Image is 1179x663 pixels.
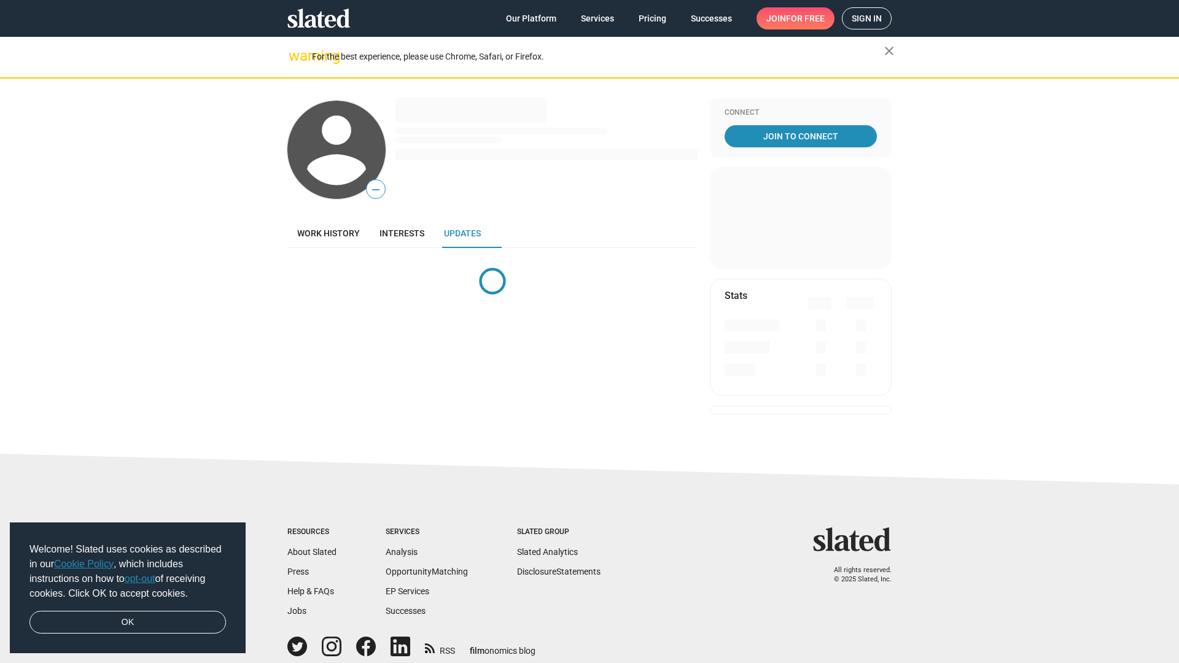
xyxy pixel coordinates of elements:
div: Slated Group [517,527,601,537]
a: Interests [370,219,434,248]
span: Our Platform [506,7,556,29]
a: Successes [681,7,742,29]
span: Pricing [639,7,666,29]
mat-icon: warning [289,48,303,63]
a: Services [571,7,624,29]
span: Interests [379,228,424,238]
a: Work history [287,219,370,248]
a: EP Services [386,586,429,596]
span: film [470,646,484,656]
span: Join [766,7,825,29]
div: cookieconsent [10,522,246,654]
a: Updates [434,219,491,248]
a: Pricing [629,7,676,29]
span: for free [786,7,825,29]
div: Connect [725,108,877,118]
a: Help & FAQs [287,586,334,596]
a: Analysis [386,547,418,557]
a: Slated Analytics [517,547,578,557]
span: Updates [444,228,481,238]
a: Our Platform [496,7,566,29]
a: Joinfor free [757,7,835,29]
span: Work history [297,228,360,238]
a: Join To Connect [725,125,877,147]
div: Services [386,527,468,537]
a: Jobs [287,606,306,616]
span: Join To Connect [727,125,874,147]
span: — [367,182,385,198]
a: RSS [425,638,455,657]
span: Services [581,7,614,29]
a: dismiss cookie message [29,611,226,634]
mat-icon: close [882,44,897,58]
span: Successes [691,7,732,29]
a: OpportunityMatching [386,567,468,576]
a: DisclosureStatements [517,567,601,576]
a: opt-out [125,573,155,584]
div: Resources [287,527,337,537]
mat-card-title: Stats [725,289,747,302]
a: filmonomics blog [470,635,535,657]
p: All rights reserved. © 2025 Slated, Inc. [821,566,892,584]
a: Successes [386,606,426,616]
a: About Slated [287,547,337,557]
span: Sign in [852,8,882,29]
a: Sign in [842,7,892,29]
a: Press [287,567,309,576]
a: Cookie Policy [54,559,114,569]
span: Welcome! Slated uses cookies as described in our , which includes instructions on how to of recei... [29,542,226,601]
div: For the best experience, please use Chrome, Safari, or Firefox. [312,48,884,65]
